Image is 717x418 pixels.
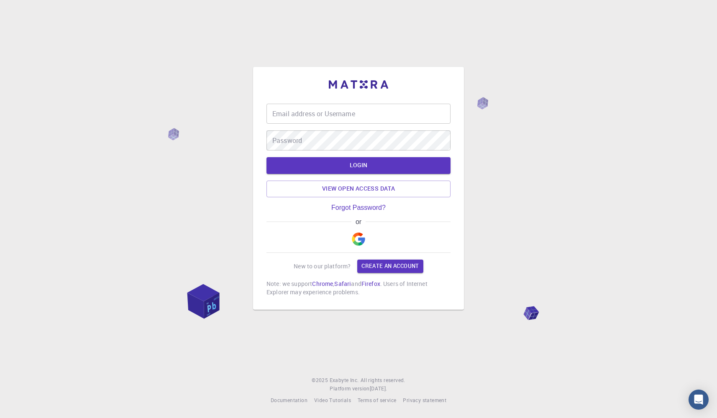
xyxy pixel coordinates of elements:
a: Privacy statement [403,396,446,405]
a: Safari [334,280,351,288]
span: Documentation [271,397,307,403]
span: Exabyte Inc. [330,377,359,383]
a: Create an account [357,260,423,273]
a: Documentation [271,396,307,405]
a: Terms of service [358,396,396,405]
p: Note: we support , and . Users of Internet Explorer may experience problems. [266,280,451,296]
a: [DATE]. [370,385,387,393]
a: Firefox [361,280,380,288]
span: Terms of service [358,397,396,403]
span: or [351,218,365,226]
button: LOGIN [266,157,451,174]
a: Forgot Password? [331,204,386,212]
span: Video Tutorials [314,397,351,403]
span: © 2025 [312,376,329,385]
img: Google [352,232,365,246]
span: Privacy statement [403,397,446,403]
p: New to our platform? [294,262,351,270]
a: Exabyte Inc. [330,376,359,385]
a: Video Tutorials [314,396,351,405]
a: View open access data [266,181,451,197]
span: [DATE] . [370,385,387,392]
span: All rights reserved. [361,376,405,385]
div: Open Intercom Messenger [689,390,709,410]
span: Platform version [330,385,369,393]
a: Chrome [312,280,333,288]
